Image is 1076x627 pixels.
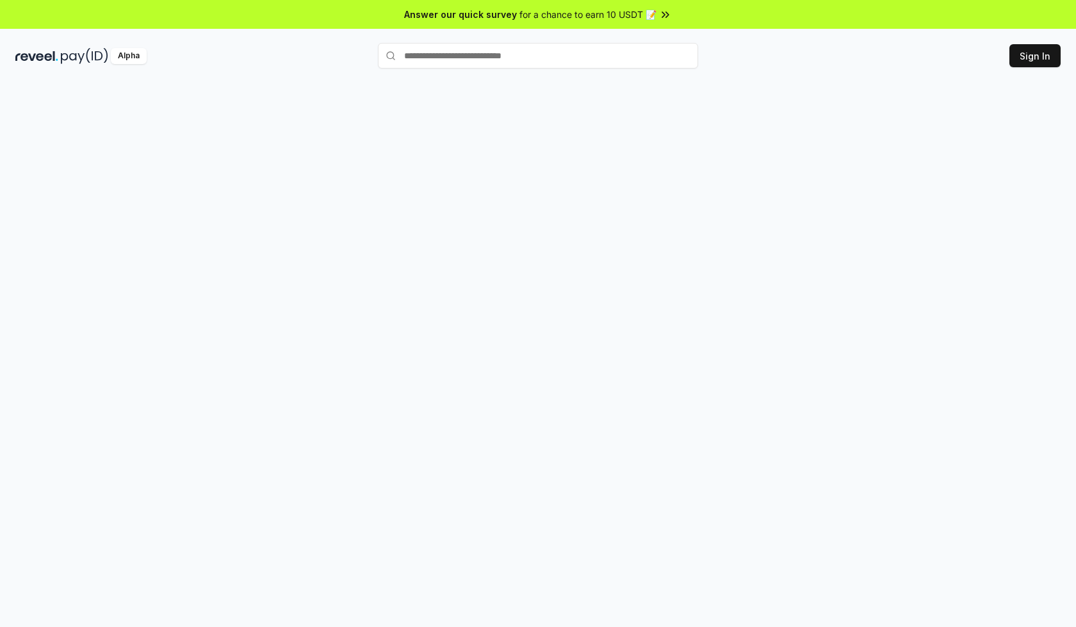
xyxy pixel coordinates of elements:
[404,8,517,21] span: Answer our quick survey
[15,48,58,64] img: reveel_dark
[1009,44,1061,67] button: Sign In
[111,48,147,64] div: Alpha
[61,48,108,64] img: pay_id
[519,8,656,21] span: for a chance to earn 10 USDT 📝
